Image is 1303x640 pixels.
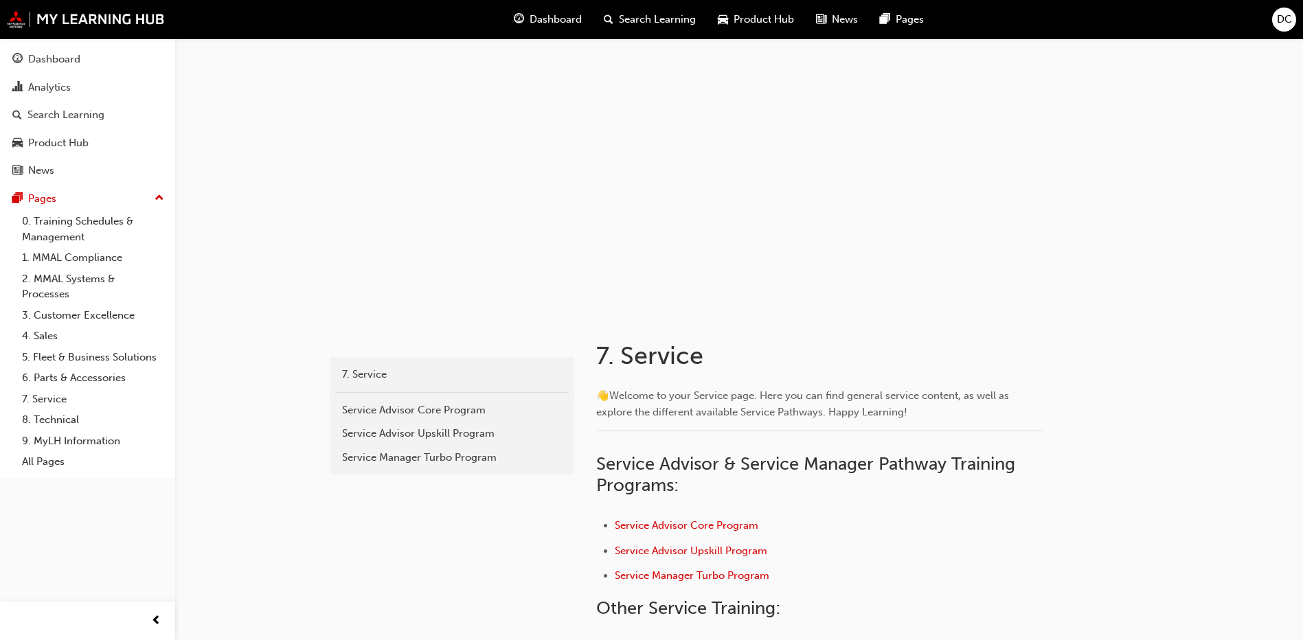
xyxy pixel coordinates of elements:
[615,519,758,532] a: Service Advisor Core Program
[593,5,707,34] a: search-iconSearch Learning
[16,409,170,431] a: 8. Technical
[151,613,161,630] span: prev-icon
[5,47,170,72] a: Dashboard
[28,52,80,67] div: Dashboard
[5,186,170,212] button: Pages
[335,398,569,422] a: Service Advisor Core Program
[16,268,170,305] a: 2. MMAL Systems & Processes
[869,5,935,34] a: pages-iconPages
[342,450,562,466] div: Service Manager Turbo Program
[16,367,170,389] a: 6. Parts & Accessories
[12,193,23,205] span: pages-icon
[596,453,1020,496] span: Service Advisor & Service Manager Pathway Training Programs:
[335,446,569,470] a: Service Manager Turbo Program
[16,211,170,247] a: 0. Training Schedules & Management
[514,11,524,28] span: guage-icon
[12,165,23,177] span: news-icon
[16,451,170,472] a: All Pages
[28,135,89,151] div: Product Hub
[7,10,165,28] img: mmal
[604,11,613,28] span: search-icon
[27,107,104,123] div: Search Learning
[5,158,170,183] a: News
[16,325,170,347] a: 4. Sales
[832,12,858,27] span: News
[503,5,593,34] a: guage-iconDashboard
[342,426,562,442] div: Service Advisor Upskill Program
[1272,8,1296,32] button: DC
[16,347,170,368] a: 5. Fleet & Business Solutions
[28,80,71,95] div: Analytics
[12,109,22,122] span: search-icon
[1277,12,1292,27] span: DC
[16,431,170,452] a: 9. MyLH Information
[335,422,569,446] a: Service Advisor Upskill Program
[596,341,1047,371] h1: 7. Service
[615,569,769,582] a: Service Manager Turbo Program
[16,247,170,268] a: 1. MMAL Compliance
[12,82,23,94] span: chart-icon
[342,402,562,418] div: Service Advisor Core Program
[619,12,696,27] span: Search Learning
[816,11,826,28] span: news-icon
[5,102,170,128] a: Search Learning
[342,367,562,382] div: 7. Service
[718,11,728,28] span: car-icon
[880,11,890,28] span: pages-icon
[16,389,170,410] a: 7. Service
[5,44,170,186] button: DashboardAnalyticsSearch LearningProduct HubNews
[596,389,609,402] span: 👋
[335,363,569,387] a: 7. Service
[707,5,805,34] a: car-iconProduct Hub
[28,163,54,179] div: News
[12,54,23,66] span: guage-icon
[615,545,767,557] a: Service Advisor Upskill Program
[12,137,23,150] span: car-icon
[155,190,164,207] span: up-icon
[16,305,170,326] a: 3. Customer Excellence
[530,12,582,27] span: Dashboard
[596,597,780,619] span: Other Service Training:
[734,12,794,27] span: Product Hub
[28,191,56,207] div: Pages
[596,389,1012,418] span: Welcome to your Service page. Here you can find general service content, as well as explore the d...
[896,12,924,27] span: Pages
[5,75,170,100] a: Analytics
[805,5,869,34] a: news-iconNews
[5,130,170,156] a: Product Hub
